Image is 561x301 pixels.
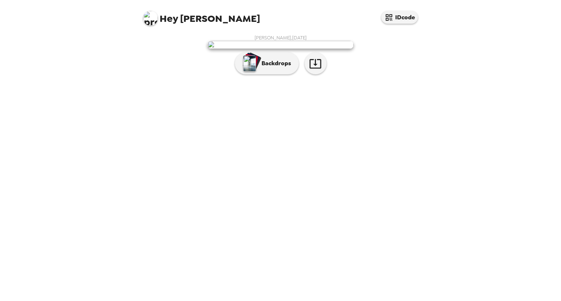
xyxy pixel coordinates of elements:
span: [PERSON_NAME] [143,7,260,24]
p: Backdrops [258,59,291,68]
button: Backdrops [235,52,299,74]
img: profile pic [143,11,158,26]
img: user [207,41,354,49]
span: Hey [160,12,178,25]
button: IDcode [381,11,418,24]
span: [PERSON_NAME] , [DATE] [255,35,307,41]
